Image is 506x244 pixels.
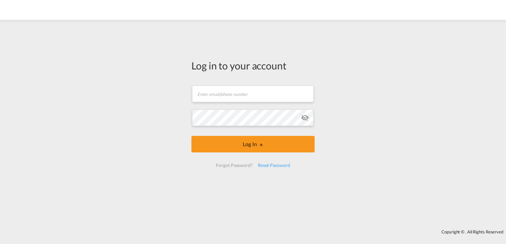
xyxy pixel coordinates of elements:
button: LOGIN [191,136,315,152]
div: Forgot Password? [213,159,255,171]
input: Enter email/phone number [192,86,314,102]
div: Reset Password [255,159,293,171]
md-icon: icon-eye-off [301,114,309,122]
div: Log in to your account [191,59,315,72]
